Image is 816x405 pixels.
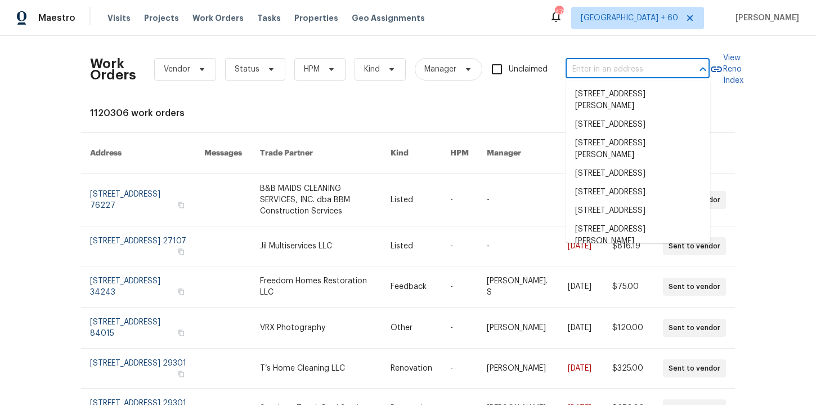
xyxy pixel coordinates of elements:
[478,174,559,226] td: -
[566,220,710,251] li: [STREET_ADDRESS][PERSON_NAME]
[90,58,136,81] h2: Work Orders
[441,266,478,308] td: -
[555,7,563,18] div: 472
[566,134,710,164] li: [STREET_ADDRESS][PERSON_NAME]
[566,164,710,183] li: [STREET_ADDRESS]
[710,52,743,86] a: View Reno Index
[144,12,179,24] span: Projects
[382,308,441,349] td: Other
[251,133,382,174] th: Trade Partner
[441,349,478,389] td: -
[566,61,678,78] input: Enter in an address
[441,133,478,174] th: HPM
[107,12,131,24] span: Visits
[304,64,320,75] span: HPM
[566,115,710,134] li: [STREET_ADDRESS]
[478,349,559,389] td: [PERSON_NAME]
[257,14,281,22] span: Tasks
[695,61,711,77] button: Close
[566,85,710,115] li: [STREET_ADDRESS][PERSON_NAME]
[382,266,441,308] td: Feedback
[176,247,186,257] button: Copy Address
[192,12,244,24] span: Work Orders
[195,133,251,174] th: Messages
[382,349,441,389] td: Renovation
[566,202,710,220] li: [STREET_ADDRESS]
[81,133,195,174] th: Address
[424,64,456,75] span: Manager
[90,108,726,119] div: 1120306 work orders
[176,287,186,297] button: Copy Address
[478,266,559,308] td: [PERSON_NAME]. S
[251,349,382,389] td: T’s Home Cleaning LLC
[581,12,678,24] span: [GEOGRAPHIC_DATA] + 60
[478,226,559,266] td: -
[364,64,380,75] span: Kind
[251,174,382,226] td: B&B MAIDS CLEANING SERVICES, INC. dba BBM Construction Services
[441,308,478,349] td: -
[441,226,478,266] td: -
[294,12,338,24] span: Properties
[509,64,548,75] span: Unclaimed
[566,183,710,202] li: [STREET_ADDRESS]
[382,226,441,266] td: Listed
[176,200,186,210] button: Copy Address
[235,64,259,75] span: Status
[478,133,559,174] th: Manager
[164,64,190,75] span: Vendor
[382,133,441,174] th: Kind
[251,308,382,349] td: VRX Photography
[251,266,382,308] td: Freedom Homes Restoration LLC
[352,12,425,24] span: Geo Assignments
[478,308,559,349] td: [PERSON_NAME]
[559,133,603,174] th: Due Date
[382,174,441,226] td: Listed
[176,328,186,338] button: Copy Address
[176,369,186,379] button: Copy Address
[251,226,382,266] td: Jil Multiservices LLC
[441,174,478,226] td: -
[731,12,799,24] span: [PERSON_NAME]
[38,12,75,24] span: Maestro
